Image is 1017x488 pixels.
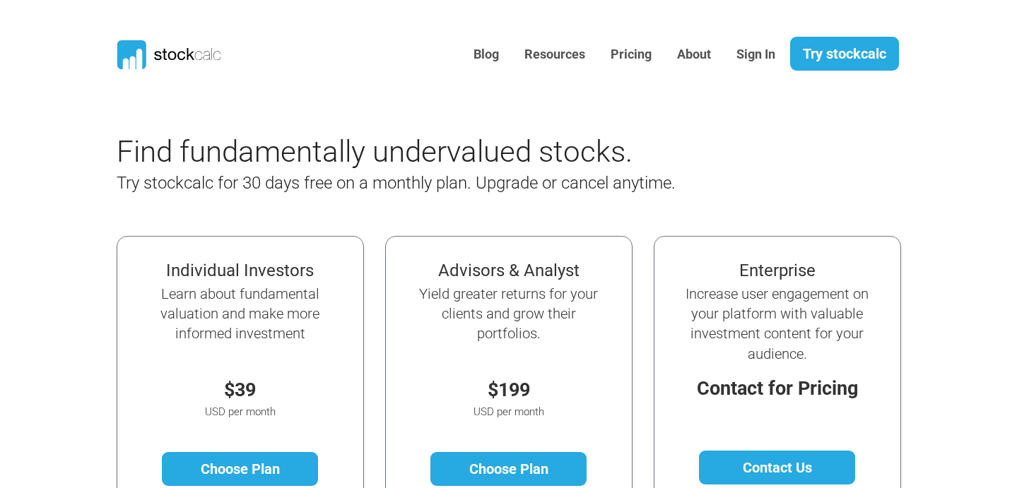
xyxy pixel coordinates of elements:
[117,134,767,169] h2: Find fundamentally undervalued stocks.
[683,374,871,403] p: Contact for Pricing
[790,37,899,71] a: Try stockcalc
[146,261,334,281] h4: Individual Investors
[415,376,603,405] p: $199
[146,404,334,420] p: USD per month
[146,284,334,344] h5: Learn about fundamental valuation and make more informed investment
[430,452,587,486] a: Choose Plan
[117,173,767,194] h4: Try stockcalc for 30 days free on a monthly plan. Upgrade or cancel anytime.
[415,284,603,344] h5: Yield greater returns for your clients and grow their portfolios.
[463,37,510,72] a: Blog
[514,37,596,72] a: Resources
[415,404,603,420] p: USD per month
[415,261,603,281] h4: Advisors & Analyst
[146,376,334,405] p: $39
[666,37,722,72] a: About
[162,452,318,486] a: Choose Plan
[600,37,662,72] a: Pricing
[699,451,855,484] a: Contact Us
[726,37,786,72] a: Sign In
[683,284,871,364] h5: Increase user engagement on your platform with valuable investment content for your audience.
[683,261,871,281] h4: Enterprise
